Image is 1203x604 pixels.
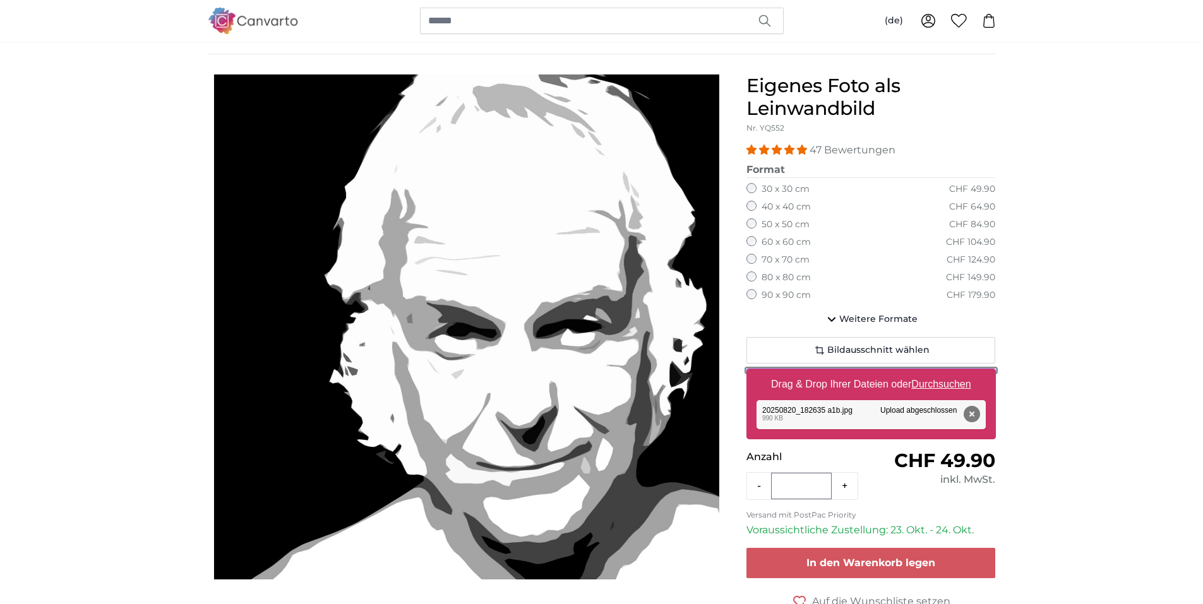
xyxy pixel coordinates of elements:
div: CHF 149.90 [946,271,995,284]
label: 60 x 60 cm [762,236,811,249]
div: CHF 179.90 [947,289,995,302]
button: - [747,473,771,499]
img: Canvarto [208,8,299,33]
button: Weitere Formate [746,307,996,332]
label: 40 x 40 cm [762,201,811,213]
div: CHF 124.90 [947,254,995,266]
label: 90 x 90 cm [762,289,811,302]
p: Voraussichtliche Zustellung: 23. Okt. - 24. Okt. [746,523,996,538]
span: Weitere Formate [839,313,918,326]
label: 50 x 50 cm [762,218,810,231]
p: Versand mit PostPac Priority [746,510,996,520]
span: Bildausschnitt wählen [827,344,930,357]
label: 70 x 70 cm [762,254,810,266]
span: CHF 49.90 [894,449,995,472]
p: Anzahl [746,449,871,465]
span: In den Warenkorb legen [806,557,935,569]
legend: Format [746,162,996,178]
div: CHF 64.90 [949,201,995,213]
span: 4.94 stars [746,144,810,156]
button: In den Warenkorb legen [746,548,996,578]
div: CHF 84.90 [949,218,995,231]
div: CHF 104.90 [946,236,995,249]
span: Nr. YQ552 [746,123,784,133]
u: Durchsuchen [911,379,971,389]
img: personalised-canvas-print [214,74,719,579]
span: 47 Bewertungen [810,144,895,156]
label: Drag & Drop Ihrer Dateien oder [766,372,976,397]
button: Bildausschnitt wählen [746,337,996,364]
div: CHF 49.90 [949,183,995,196]
button: + [832,473,858,499]
label: 30 x 30 cm [762,183,810,196]
button: (de) [875,9,913,32]
label: 80 x 80 cm [762,271,811,284]
div: inkl. MwSt. [871,472,995,487]
div: 1 of 1 [208,74,726,579]
h1: Eigenes Foto als Leinwandbild [746,74,996,120]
